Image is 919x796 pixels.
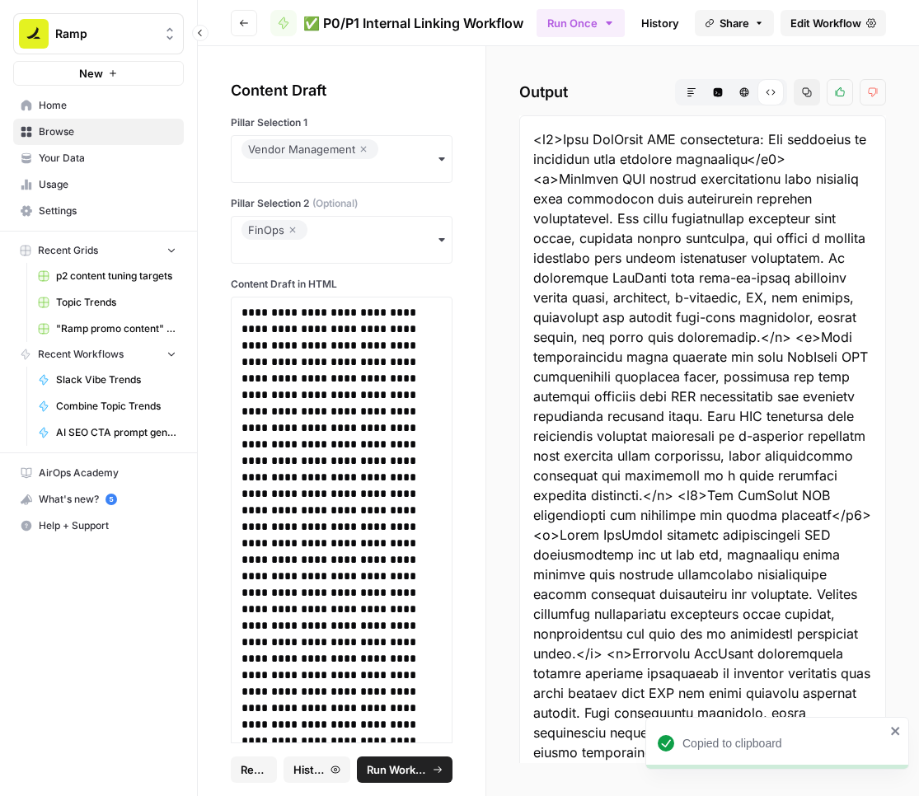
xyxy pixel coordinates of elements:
span: "Ramp promo content" generator -> Publish Sanity updates [56,321,176,336]
label: Content Draft in HTML [231,277,452,292]
span: ✅ P0/P1 Internal Linking Workflow [303,13,523,33]
button: Run Once [537,9,625,37]
span: Run Workflow [367,761,428,778]
a: ✅ P0/P1 Internal Linking Workflow [270,10,523,36]
button: Run Workflow [357,756,452,783]
a: Home [13,92,184,119]
div: Vendor Management [248,139,372,159]
span: History [293,761,326,778]
span: Settings [39,204,176,218]
button: Share [695,10,774,36]
a: Your Data [13,145,184,171]
button: Workspace: Ramp [13,13,184,54]
label: Pillar Selection 1 [231,115,452,130]
img: Ramp Logo [19,19,49,49]
span: Usage [39,177,176,192]
span: Reset [241,761,267,778]
button: New [13,61,184,86]
a: Slack Vibe Trends [30,367,184,393]
span: New [79,65,103,82]
span: AirOps Academy [39,466,176,480]
button: Recent Workflows [13,342,184,367]
span: Share [720,15,749,31]
button: What's new? 5 [13,486,184,513]
button: Vendor Management [231,135,452,183]
a: Browse [13,119,184,145]
div: What's new? [14,487,183,512]
a: Usage [13,171,184,198]
a: Topic Trends [30,289,184,316]
span: Topic Trends [56,295,176,310]
a: Combine Topic Trends [30,393,184,419]
span: Recent Workflows [38,347,124,362]
span: AI SEO CTA prompt generator [56,425,176,440]
span: (Optional) [312,196,358,211]
span: Combine Topic Trends [56,399,176,414]
a: Edit Workflow [781,10,886,36]
a: Settings [13,198,184,224]
span: Home [39,98,176,113]
span: Help + Support [39,518,176,533]
span: Ramp [55,26,155,42]
span: Slack Vibe Trends [56,372,176,387]
div: FinOps [248,220,301,240]
button: close [890,724,902,737]
button: Help + Support [13,513,184,539]
button: FinOps [231,216,452,264]
span: Browse [39,124,176,139]
a: AI SEO CTA prompt generator [30,419,184,446]
button: History [284,756,350,783]
a: History [631,10,689,36]
a: "Ramp promo content" generator -> Publish Sanity updates [30,316,184,342]
span: Recent Grids [38,243,98,258]
button: Reset [231,756,277,783]
label: Pillar Selection 2 [231,196,452,211]
a: p2 content tuning targets [30,263,184,289]
a: 5 [105,494,117,505]
a: AirOps Academy [13,460,184,486]
span: p2 content tuning targets [56,269,176,283]
div: Copied to clipboard [682,735,885,752]
button: Recent Grids [13,238,184,263]
div: Content Draft [231,79,452,102]
h2: Output [519,79,886,105]
span: Edit Workflow [790,15,861,31]
span: Your Data [39,151,176,166]
text: 5 [109,495,113,503]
